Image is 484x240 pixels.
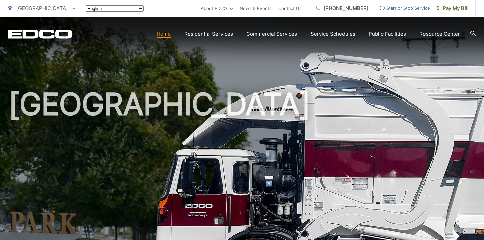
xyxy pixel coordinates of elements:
[16,5,68,11] span: [GEOGRAPHIC_DATA]
[437,4,469,12] span: Pay My Bill
[311,30,355,38] a: Service Schedules
[240,4,272,12] a: News & Events
[184,30,233,38] a: Residential Services
[419,30,460,38] a: Resource Center
[8,29,72,39] a: EDCD logo. Return to the homepage.
[246,30,297,38] a: Commercial Services
[86,5,144,12] select: Select a language
[369,30,406,38] a: Public Facilities
[278,4,302,12] a: Contact Us
[157,30,171,38] a: Home
[201,4,233,12] a: About EDCO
